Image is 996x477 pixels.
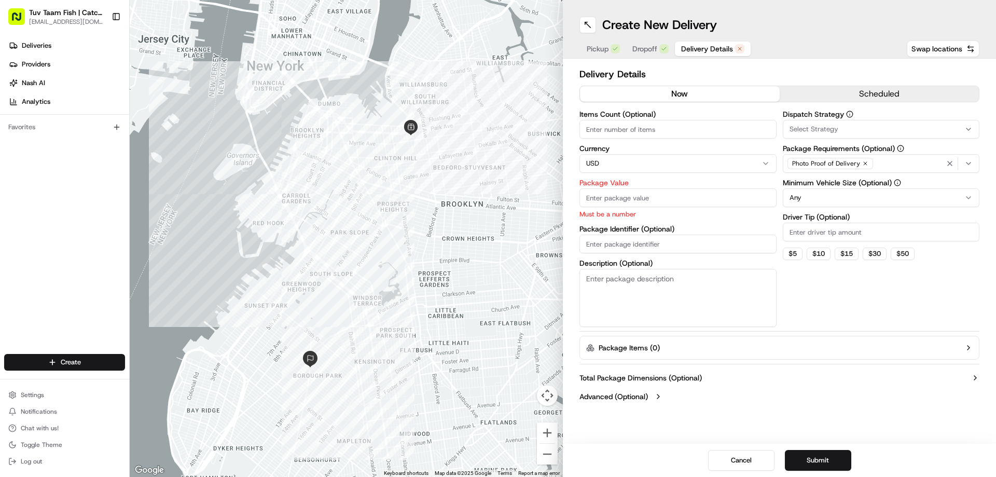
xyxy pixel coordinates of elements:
[783,179,980,186] label: Minimum Vehicle Size (Optional)
[4,438,125,452] button: Toggle Theme
[537,444,558,465] button: Zoom out
[681,44,733,54] span: Delivery Details
[783,154,980,173] button: Photo Proof of Delivery
[587,44,608,54] span: Pickup
[579,373,702,383] label: Total Package Dimensions (Optional)
[897,145,904,152] button: Package Requirements (Optional)
[632,44,657,54] span: Dropoff
[783,120,980,139] button: Select Strategy
[4,4,107,29] button: Tuv Taam Fish | Catch & Co.[EMAIL_ADDRESS][DOMAIN_NAME]
[579,111,777,118] label: Items Count (Optional)
[518,470,560,476] a: Report a map error
[783,223,980,241] input: Enter driver tip amount
[579,209,777,219] p: Must be a number
[10,99,29,118] img: 1736555255976-a54dd68f-1ca7-489b-9aae-adbdc363a1c4
[4,119,125,135] div: Favorites
[580,86,780,102] button: now
[579,225,777,233] label: Package Identifier (Optional)
[21,457,42,466] span: Log out
[22,60,50,69] span: Providers
[579,67,979,81] h2: Delivery Details
[4,93,129,110] a: Analytics
[785,450,851,471] button: Submit
[783,213,980,221] label: Driver Tip (Optional)
[579,391,648,402] label: Advanced (Optional)
[88,152,96,160] div: 💻
[537,385,558,406] button: Map camera controls
[21,424,59,432] span: Chat with us!
[6,146,84,165] a: 📗Knowledge Base
[807,248,831,260] button: $10
[497,470,512,476] a: Terms (opens in new tab)
[579,391,979,402] button: Advanced (Optional)
[21,151,79,161] span: Knowledge Base
[4,354,125,371] button: Create
[780,86,979,102] button: scheduled
[4,75,129,91] a: Nash AI
[384,470,428,477] button: Keyboard shortcuts
[783,248,803,260] button: $5
[4,454,125,469] button: Log out
[35,110,131,118] div: We're available if you need us!
[73,175,126,184] a: Powered byPylon
[27,67,171,78] input: Clear
[61,358,81,367] span: Create
[894,179,901,186] button: Minimum Vehicle Size (Optional)
[579,145,777,152] label: Currency
[579,179,777,186] label: Package Value
[792,159,860,168] span: Photo Proof of Delivery
[22,78,45,88] span: Nash AI
[4,56,129,73] a: Providers
[4,388,125,402] button: Settings
[22,41,51,50] span: Deliveries
[537,423,558,443] button: Zoom in
[84,146,171,165] a: 💻API Documentation
[103,176,126,184] span: Pylon
[907,40,979,57] button: Swap locations
[846,111,853,118] button: Dispatch Strategy
[790,125,838,134] span: Select Strategy
[4,37,129,54] a: Deliveries
[579,373,979,383] button: Total Package Dimensions (Optional)
[435,470,491,476] span: Map data ©2025 Google
[599,343,660,353] label: Package Items ( 0 )
[176,102,189,115] button: Start new chat
[783,111,980,118] label: Dispatch Strategy
[21,441,62,449] span: Toggle Theme
[891,248,915,260] button: $50
[911,44,962,54] span: Swap locations
[579,336,979,360] button: Package Items (0)
[29,18,103,26] button: [EMAIL_ADDRESS][DOMAIN_NAME]
[579,260,777,267] label: Description (Optional)
[579,235,777,253] input: Enter package identifier
[29,7,103,18] button: Tuv Taam Fish | Catch & Co.
[22,97,50,106] span: Analytics
[10,152,19,160] div: 📗
[579,120,777,139] input: Enter number of items
[21,407,57,416] span: Notifications
[4,421,125,435] button: Chat with us!
[98,151,167,161] span: API Documentation
[4,404,125,419] button: Notifications
[783,145,980,152] label: Package Requirements (Optional)
[10,10,31,31] img: Nash
[21,391,44,399] span: Settings
[835,248,859,260] button: $15
[10,42,189,58] p: Welcome 👋
[708,450,774,471] button: Cancel
[602,17,717,33] h1: Create New Delivery
[863,248,887,260] button: $30
[35,99,170,110] div: Start new chat
[132,464,167,477] img: Google
[132,464,167,477] a: Open this area in Google Maps (opens a new window)
[579,188,777,207] input: Enter package value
